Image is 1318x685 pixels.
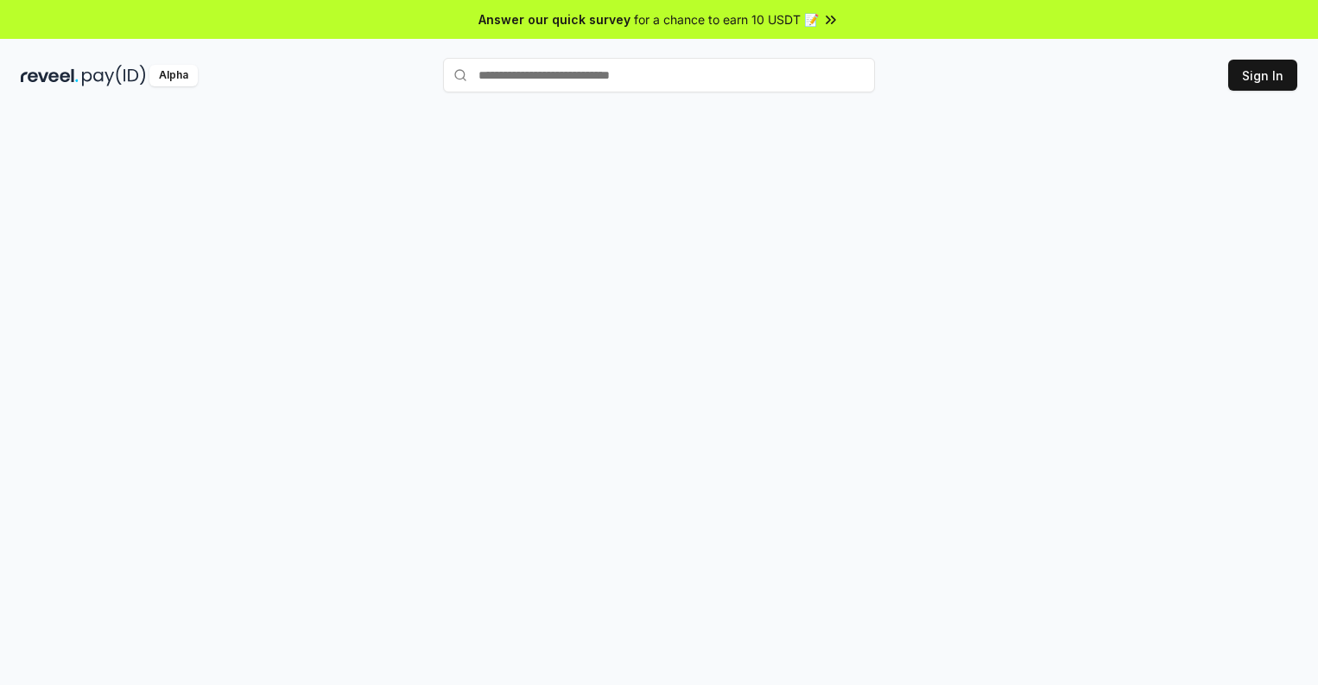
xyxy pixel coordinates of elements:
[1228,60,1297,91] button: Sign In
[82,65,146,86] img: pay_id
[21,65,79,86] img: reveel_dark
[149,65,198,86] div: Alpha
[634,10,819,29] span: for a chance to earn 10 USDT 📝
[478,10,630,29] span: Answer our quick survey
